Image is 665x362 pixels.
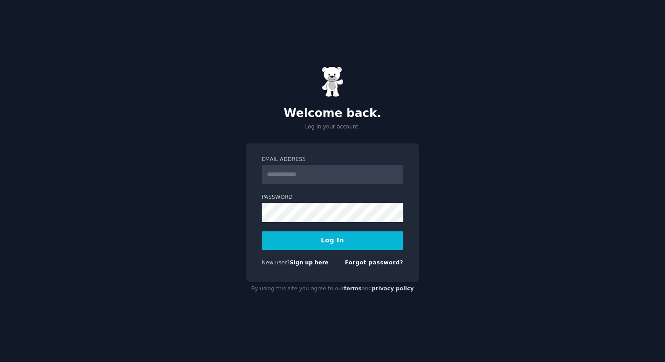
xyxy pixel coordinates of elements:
button: Log In [262,231,403,250]
label: Email Address [262,156,403,164]
span: New user? [262,260,290,266]
a: privacy policy [372,285,414,292]
h2: Welcome back. [246,106,419,121]
p: Log in your account. [246,123,419,131]
a: Sign up here [290,260,329,266]
img: Gummy Bear [322,66,343,97]
a: terms [344,285,362,292]
a: Forgot password? [345,260,403,266]
div: By using this site you agree to our and [246,282,419,296]
label: Password [262,194,403,201]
